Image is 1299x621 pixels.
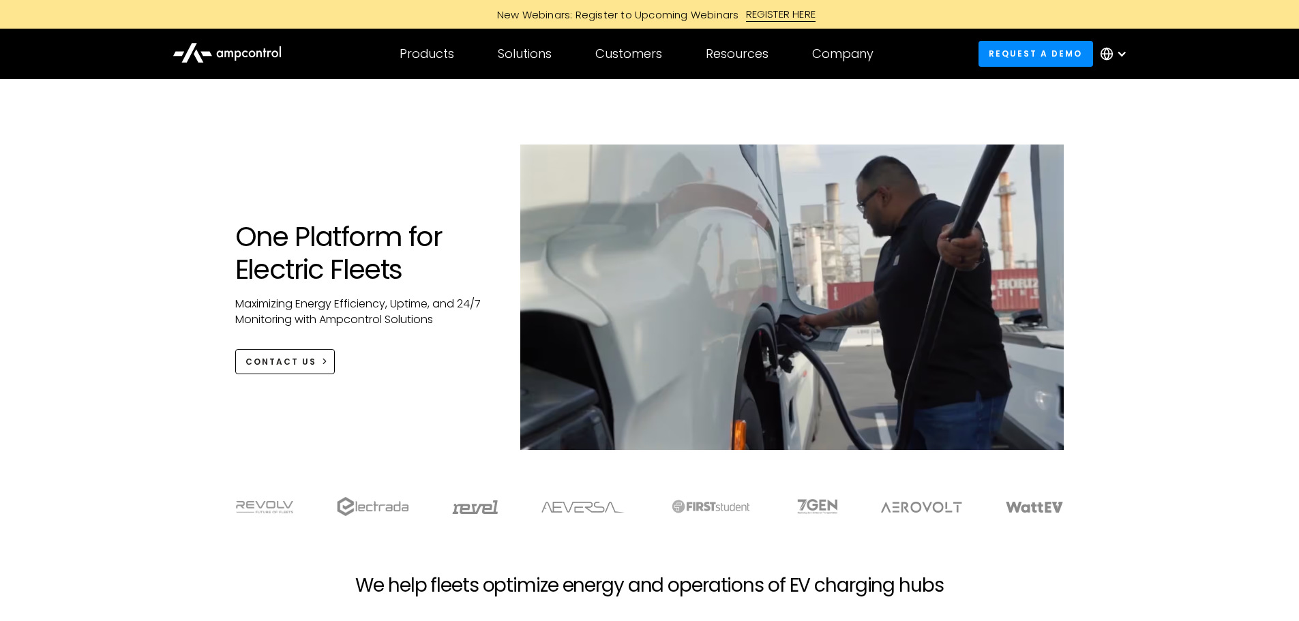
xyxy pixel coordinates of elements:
[881,502,962,513] img: Aerovolt Logo
[245,356,316,368] div: CONTACT US
[812,46,874,61] div: Company
[498,46,552,61] div: Solutions
[483,7,746,22] div: New Webinars: Register to Upcoming Webinars
[979,41,1093,66] a: Request a demo
[595,46,662,61] div: Customers
[706,46,768,61] div: Resources
[343,7,957,22] a: New Webinars: Register to Upcoming WebinarsREGISTER HERE
[337,497,408,516] img: electrada logo
[235,220,494,286] h1: One Platform for Electric Fleets
[746,7,816,22] div: REGISTER HERE
[355,574,943,597] h2: We help fleets optimize energy and operations of EV charging hubs
[400,46,454,61] div: Products
[235,297,494,327] p: Maximizing Energy Efficiency, Uptime, and 24/7 Monitoring with Ampcontrol Solutions
[1006,502,1063,513] img: WattEV logo
[235,349,335,374] a: CONTACT US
